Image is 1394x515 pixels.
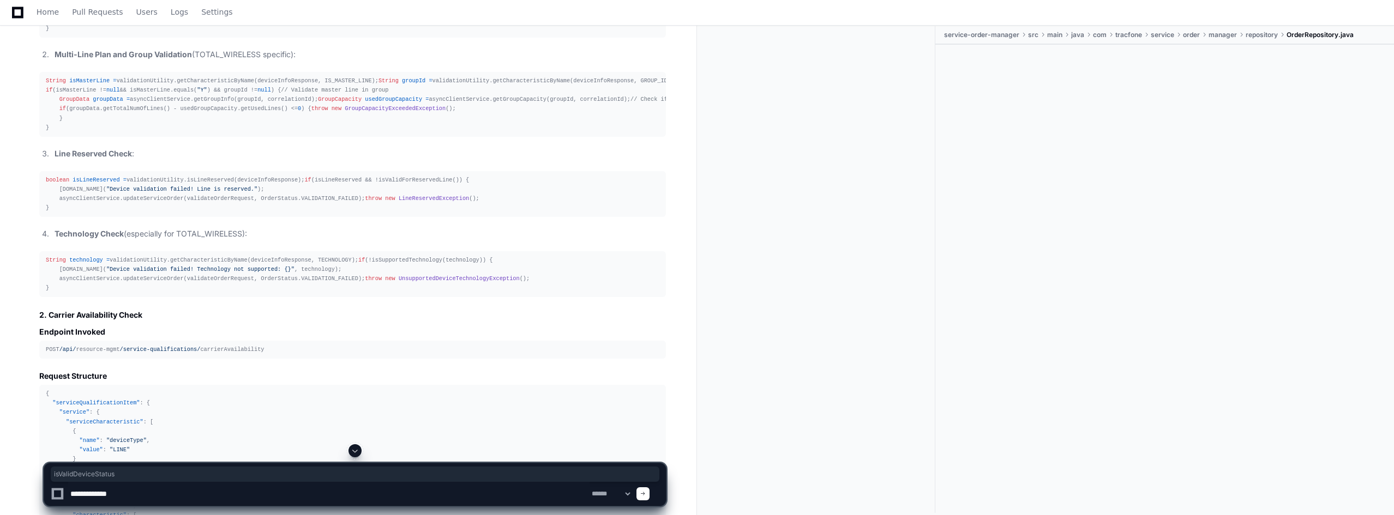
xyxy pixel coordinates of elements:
[96,409,99,415] span: {
[304,177,311,183] span: if
[39,371,666,381] h3: Request Structure
[39,326,666,337] h3: Endpoint Invoked
[318,96,362,102] span: GroupCapacity
[358,257,365,263] span: if
[385,275,395,282] span: new
[54,470,656,478] span: isValidDeviceStatus
[113,77,116,84] span: =
[37,9,59,15] span: Home
[66,419,143,425] span: "serviceCharacteristic"
[147,437,150,444] span: ,
[46,257,66,263] span: String
[399,275,520,282] span: UnsupportedDeviceTechnologyException
[93,96,123,102] span: groupData
[197,87,207,93] span: "Y"
[402,77,425,84] span: groupId
[378,77,399,84] span: String
[59,346,76,353] span: /api/
[311,105,328,112] span: throw
[73,177,119,183] span: isLineReserved
[46,345,659,354] div: POST resource-mgmt carrierAvailability
[630,96,795,102] span: // Check if group has capacity for PIN redemption
[399,195,469,202] span: LineReservedException
[345,105,446,112] span: GroupCapacityExceededException
[429,77,432,84] span: =
[59,96,89,102] span: GroupData
[59,409,89,415] span: "service"
[425,96,429,102] span: =
[281,87,388,93] span: // Validate master line in group
[69,77,110,84] span: isMasterLine
[59,105,66,112] span: if
[1209,31,1237,39] span: manager
[106,87,120,93] span: null
[55,229,124,238] strong: Technology Check
[298,105,301,112] span: 0
[171,9,188,15] span: Logs
[55,50,192,59] strong: Multi-Line Plan and Group Validation
[46,177,69,183] span: boolean
[1287,31,1354,39] span: OrderRepository.java
[55,149,132,158] strong: Line Reserved Check
[1071,31,1084,39] span: java
[51,148,666,160] li: :
[46,390,49,397] span: {
[46,87,52,93] span: if
[46,77,66,84] span: String
[106,437,147,444] span: "deviceType"
[80,437,100,444] span: "name"
[365,195,382,202] span: throw
[51,228,666,240] li: (especially for TOTAL_WIRELESS):
[46,256,659,293] div: validationUtility.getCharacteristicByName(deviceInfoResponse, TECHNOLOGY); (!isSupportedTechnolog...
[51,49,666,61] li: (TOTAL_WIRELESS specific):
[1115,31,1142,39] span: tracfone
[1246,31,1278,39] span: repository
[100,437,103,444] span: :
[89,409,93,415] span: :
[127,96,130,102] span: =
[385,195,395,202] span: new
[140,399,143,406] span: :
[150,419,153,425] span: [
[147,399,150,406] span: {
[46,76,659,132] div: validationUtility.getCharacteristicByName(deviceInfoResponse, IS_MASTER_LINE); validationUtility....
[1047,31,1062,39] span: main
[944,31,1019,39] span: service-order-manager
[201,9,232,15] span: Settings
[120,346,201,353] span: /service-qualifications/
[72,9,123,15] span: Pull Requests
[1151,31,1174,39] span: service
[73,428,76,434] span: {
[365,275,382,282] span: throw
[46,175,659,213] div: validationUtility.isLineReserved(deviceInfoResponse); (isLineReserved && !isValidForReservedLine(...
[136,9,158,15] span: Users
[143,419,147,425] span: :
[332,105,341,112] span: new
[69,257,103,263] span: technology
[1183,31,1200,39] span: order
[52,399,140,406] span: "serviceQualificationItem"
[106,266,295,272] span: "Device validation failed! Technology not supported: {}"
[106,186,257,192] span: "Device validation failed! Line is reserved."
[365,96,422,102] span: usedGroupCapacity
[123,177,127,183] span: =
[257,87,271,93] span: null
[39,310,666,320] h2: 2. Carrier Availability Check
[106,257,110,263] span: =
[1093,31,1107,39] span: com
[1028,31,1038,39] span: src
